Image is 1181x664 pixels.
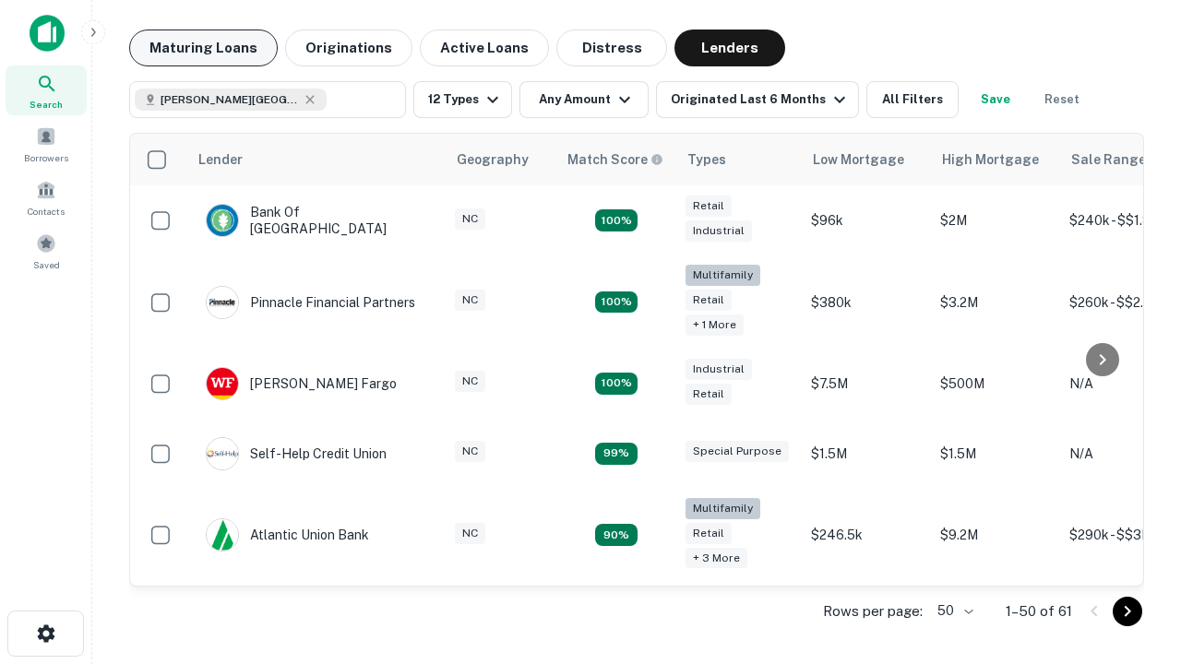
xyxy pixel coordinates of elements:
[187,134,446,185] th: Lender
[556,134,676,185] th: Capitalize uses an advanced AI algorithm to match your search with the best lender. The match sco...
[455,523,485,544] div: NC
[686,384,732,405] div: Retail
[802,134,931,185] th: Low Mortgage
[206,437,387,470] div: Self-help Credit Union
[129,30,278,66] button: Maturing Loans
[802,255,931,349] td: $380k
[802,419,931,489] td: $1.5M
[455,371,485,392] div: NC
[931,134,1060,185] th: High Mortgage
[207,438,238,469] img: picture
[687,148,726,171] div: Types
[206,518,369,551] div: Atlantic Union Bank
[455,208,485,230] div: NC
[595,291,638,314] div: Matching Properties: 20, hasApolloMatch: undefined
[686,498,760,519] div: Multifamily
[931,255,1060,349] td: $3.2M
[207,519,238,551] img: picture
[686,220,752,242] div: Industrial
[595,524,638,546] div: Matching Properties: 10, hasApolloMatch: undefined
[567,149,663,170] div: Capitalize uses an advanced AI algorithm to match your search with the best lender. The match sco...
[931,185,1060,255] td: $2M
[686,265,760,286] div: Multifamily
[595,443,638,465] div: Matching Properties: 11, hasApolloMatch: undefined
[420,30,549,66] button: Active Loans
[942,148,1039,171] div: High Mortgage
[686,196,732,217] div: Retail
[161,91,299,108] span: [PERSON_NAME][GEOGRAPHIC_DATA], [GEOGRAPHIC_DATA]
[519,81,649,118] button: Any Amount
[1113,597,1142,626] button: Go to next page
[1032,81,1092,118] button: Reset
[823,600,923,622] p: Rows per page:
[455,290,485,311] div: NC
[966,81,1025,118] button: Save your search to get updates of matches that match your search criteria.
[802,349,931,419] td: $7.5M
[595,373,638,395] div: Matching Properties: 14, hasApolloMatch: undefined
[686,441,789,462] div: Special Purpose
[674,30,785,66] button: Lenders
[671,89,851,111] div: Originated Last 6 Months
[813,148,904,171] div: Low Mortgage
[1006,600,1072,622] p: 1–50 of 61
[866,81,959,118] button: All Filters
[931,489,1060,582] td: $9.2M
[931,349,1060,419] td: $500M
[686,359,752,380] div: Industrial
[930,598,976,624] div: 50
[676,134,802,185] th: Types
[28,204,65,219] span: Contacts
[6,65,87,115] a: Search
[686,314,744,336] div: + 1 more
[33,257,60,272] span: Saved
[802,489,931,582] td: $246.5k
[6,119,87,169] a: Borrowers
[30,97,63,112] span: Search
[24,150,68,165] span: Borrowers
[686,548,747,569] div: + 3 more
[6,226,87,276] a: Saved
[207,205,238,236] img: picture
[206,204,427,237] div: Bank Of [GEOGRAPHIC_DATA]
[457,148,529,171] div: Geography
[686,290,732,311] div: Retail
[413,81,512,118] button: 12 Types
[198,148,243,171] div: Lender
[556,30,667,66] button: Distress
[30,15,65,52] img: capitalize-icon.png
[567,149,660,170] h6: Match Score
[206,367,397,400] div: [PERSON_NAME] Fargo
[802,185,931,255] td: $96k
[1071,148,1146,171] div: Sale Range
[455,441,485,462] div: NC
[656,81,859,118] button: Originated Last 6 Months
[207,287,238,318] img: picture
[595,209,638,231] div: Matching Properties: 15, hasApolloMatch: undefined
[285,30,412,66] button: Originations
[1089,516,1181,605] iframe: Chat Widget
[931,419,1060,489] td: $1.5M
[206,286,415,319] div: Pinnacle Financial Partners
[446,134,556,185] th: Geography
[6,172,87,222] a: Contacts
[207,368,238,399] img: picture
[686,523,732,544] div: Retail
